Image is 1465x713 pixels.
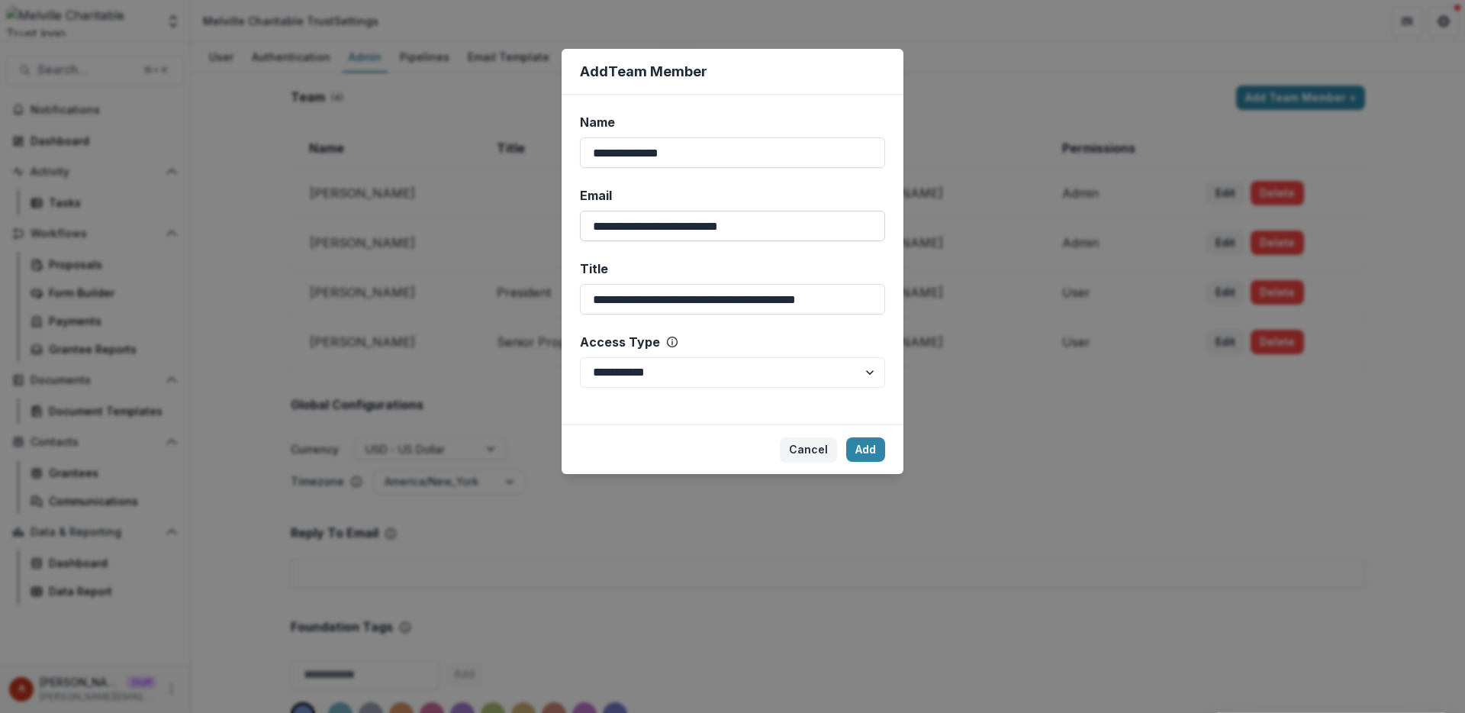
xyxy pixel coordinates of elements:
span: Title [580,260,608,278]
button: Cancel [780,437,837,462]
header: Add Team Member [562,49,903,95]
span: Name [580,113,615,131]
button: Add [846,437,885,462]
span: Email [580,186,612,205]
span: Access Type [580,333,660,351]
